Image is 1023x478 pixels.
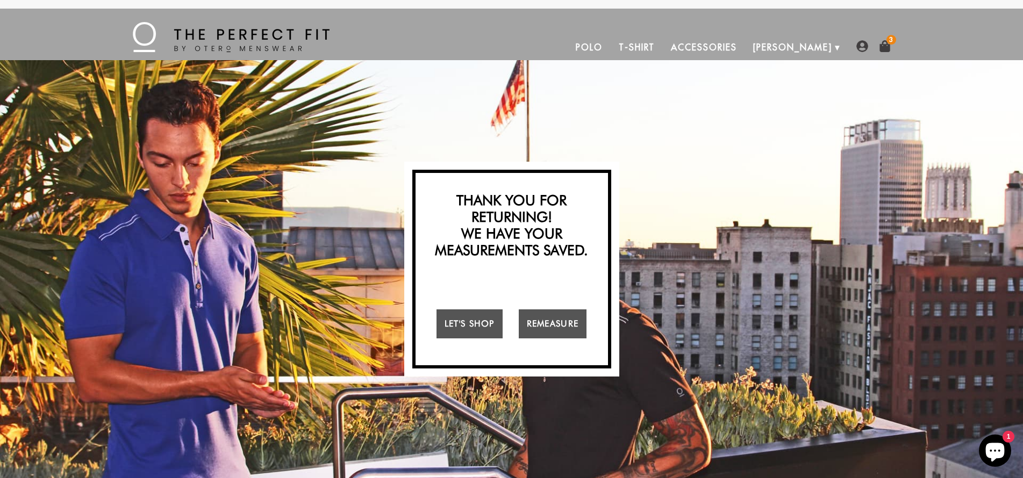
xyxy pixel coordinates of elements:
[879,40,891,52] img: shopping-bag-icon.png
[611,34,663,60] a: T-Shirt
[437,309,503,338] a: Let's Shop
[879,40,891,52] a: 3
[421,192,603,259] h2: Thank you for returning! We have your measurements saved.
[745,34,840,60] a: [PERSON_NAME]
[663,34,745,60] a: Accessories
[519,309,587,338] a: Remeasure
[133,22,330,52] img: The Perfect Fit - by Otero Menswear - Logo
[886,35,896,45] span: 3
[976,434,1014,469] inbox-online-store-chat: Shopify online store chat
[568,34,611,60] a: Polo
[856,40,868,52] img: user-account-icon.png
